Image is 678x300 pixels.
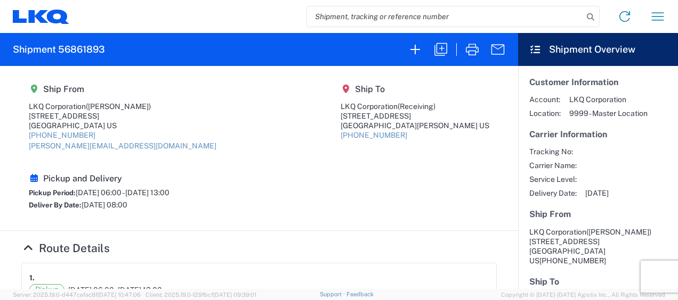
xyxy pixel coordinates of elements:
span: Carrier Name: [529,161,577,170]
span: [DATE] [585,188,609,198]
div: LKQ Corporation [29,102,216,111]
span: LKQ Corporation [569,95,648,104]
address: [GEOGRAPHIC_DATA] US [529,227,667,265]
span: Pickup [29,284,64,296]
span: Client: 2025.19.0-129fbcf [146,291,256,298]
span: [DATE] 10:47:06 [98,291,141,298]
h2: Shipment 56861893 [13,43,105,56]
a: Support [320,291,346,297]
a: Hide Details [21,241,110,255]
span: LKQ Corporation [529,228,586,236]
div: [GEOGRAPHIC_DATA] US [29,121,216,130]
span: Delivery Date: [529,188,577,198]
h5: Pickup and Delivery [29,173,170,184]
span: [STREET_ADDRESS] [529,237,600,246]
h5: Customer Information [529,77,667,87]
span: ([PERSON_NAME]) [586,228,651,236]
span: Pickup Period: [29,189,76,197]
span: Server: 2025.19.0-d447cefac8f [13,291,141,298]
a: [PHONE_NUMBER] [29,131,95,139]
h5: Ship To [341,84,489,94]
span: [PHONE_NUMBER] [539,256,606,265]
div: [GEOGRAPHIC_DATA][PERSON_NAME] US [341,121,489,130]
span: [DATE] 06:00 - [DATE] 13:00 [76,188,170,197]
input: Shipment, tracking or reference number [307,6,583,27]
a: [PERSON_NAME][EMAIL_ADDRESS][DOMAIN_NAME] [29,141,216,150]
span: Service Level: [529,174,577,184]
strong: 1. [29,271,35,284]
span: [DATE] 09:39:01 [213,291,256,298]
span: Tracking No: [529,147,577,156]
h5: Ship From [29,84,216,94]
span: 9999 - Master Location [569,109,648,118]
div: LKQ Corporation [341,102,489,111]
header: Shipment Overview [518,33,678,66]
span: Location: [529,109,561,118]
span: ([PERSON_NAME]) [86,102,151,111]
h5: Ship To [529,277,667,287]
a: Feedback [346,291,374,297]
div: [STREET_ADDRESS] [29,111,216,121]
span: [DATE] 08:00 [82,201,127,209]
h5: Carrier Information [529,129,667,139]
span: Copyright © [DATE]-[DATE] Agistix Inc., All Rights Reserved [501,290,665,299]
span: Deliver By Date: [29,201,82,209]
span: Account: [529,95,561,104]
span: [DATE] 06:00 - [DATE] 13:00 [68,285,162,295]
span: (Receiving) [398,102,435,111]
a: [PHONE_NUMBER] [341,131,407,139]
h5: Ship From [529,209,667,219]
div: [STREET_ADDRESS] [341,111,489,121]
